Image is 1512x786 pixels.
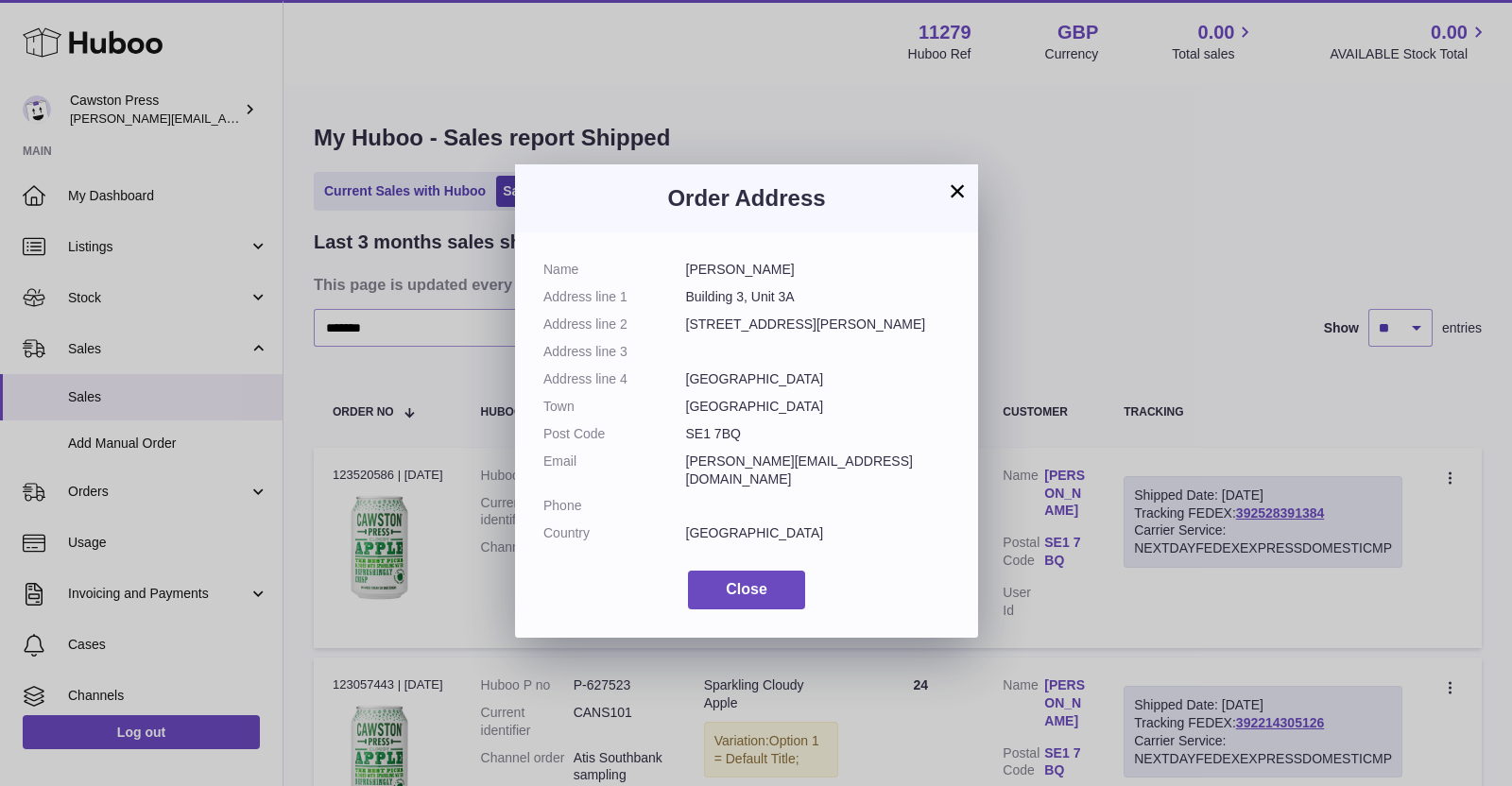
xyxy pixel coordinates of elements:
[726,581,767,597] span: Close
[686,524,951,542] dd: [GEOGRAPHIC_DATA]
[543,453,686,488] dt: Email
[543,524,686,542] dt: Country
[543,183,950,214] h3: Order Address
[686,398,951,416] dd: [GEOGRAPHIC_DATA]
[543,425,686,443] dt: Post Code
[686,425,951,443] dd: SE1 7BQ
[543,261,686,279] dt: Name
[543,398,686,416] dt: Town
[686,316,951,333] dd: [STREET_ADDRESS][PERSON_NAME]
[543,343,686,361] dt: Address line 3
[946,179,969,202] button: ×
[543,316,686,333] dt: Address line 2
[543,370,686,388] dt: Address line 4
[686,370,951,388] dd: [GEOGRAPHIC_DATA]
[686,453,951,488] dd: [PERSON_NAME][EMAIL_ADDRESS][DOMAIN_NAME]
[543,288,686,306] dt: Address line 1
[688,571,805,609] button: Close
[686,288,951,306] dd: Building 3, Unit 3A
[686,261,951,279] dd: [PERSON_NAME]
[543,497,686,515] dt: Phone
